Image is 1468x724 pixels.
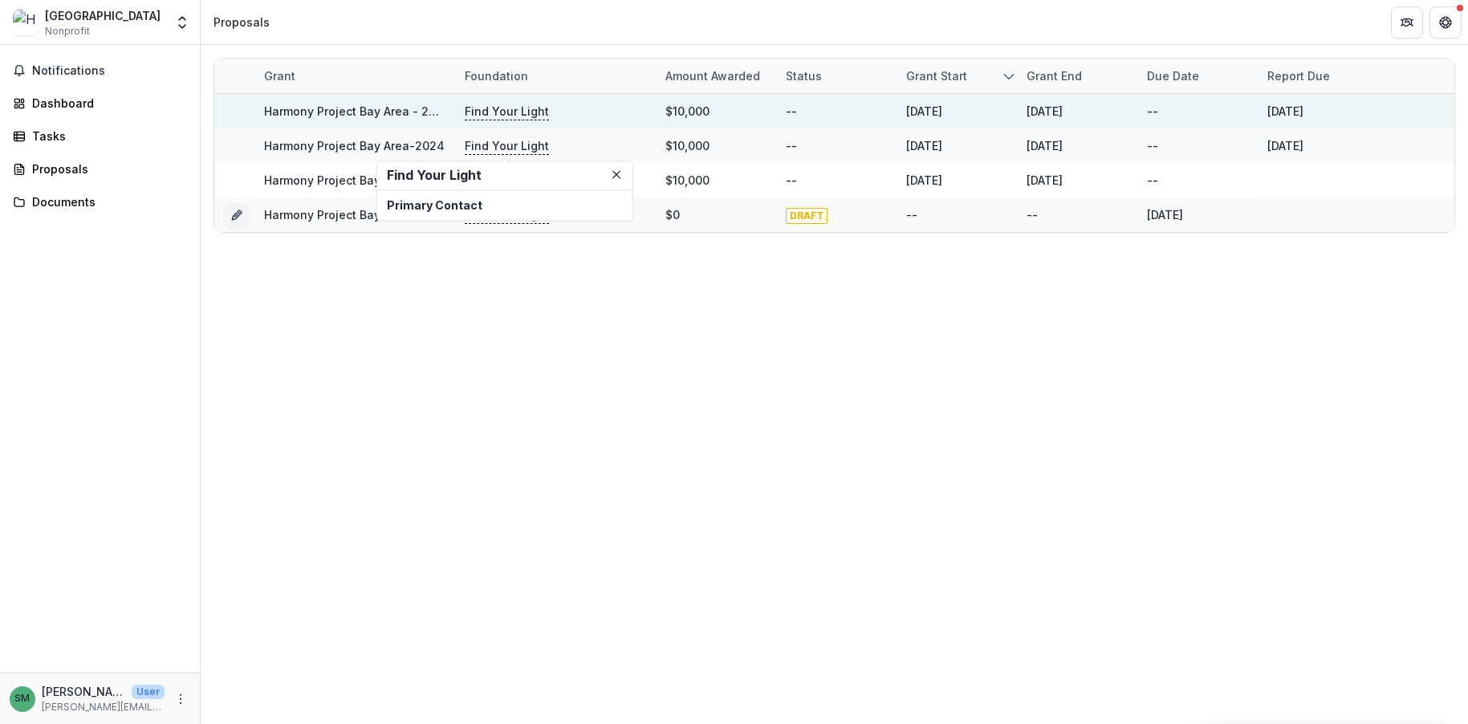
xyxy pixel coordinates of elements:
[656,59,776,93] div: Amount awarded
[1137,59,1258,93] div: Due Date
[171,6,193,39] button: Open entity switcher
[32,64,187,78] span: Notifications
[15,693,30,704] div: Seth Mausner
[1429,6,1462,39] button: Get Help
[254,67,305,84] div: Grant
[455,59,656,93] div: Foundation
[906,103,942,120] div: [DATE]
[6,58,193,83] button: Notifications
[32,193,181,210] div: Documents
[776,59,897,93] div: Status
[42,700,165,714] p: [PERSON_NAME][EMAIL_ADDRESS][PERSON_NAME][DOMAIN_NAME]
[665,103,710,120] div: $10,000
[1147,172,1158,189] div: --
[1027,206,1038,223] div: --
[254,59,455,93] div: Grant
[906,206,917,223] div: --
[1137,67,1209,84] div: Due Date
[786,172,797,189] div: --
[387,197,623,214] p: Primary Contact
[1147,103,1158,120] div: --
[1027,172,1063,189] div: [DATE]
[264,139,445,153] a: Harmony Project Bay Area-2024
[171,689,190,709] button: More
[42,683,125,700] p: [PERSON_NAME]
[6,156,193,182] a: Proposals
[1258,59,1378,93] div: Report Due
[1147,137,1158,154] div: --
[465,137,549,155] p: Find Your Light
[786,103,797,120] div: --
[1147,206,1183,223] div: [DATE]
[1267,104,1303,118] a: [DATE]
[224,202,250,228] button: Grant 80ad765b-2de6-4518-a1cf-eb5ece7324d6
[1267,139,1303,153] a: [DATE]
[32,95,181,112] div: Dashboard
[665,172,710,189] div: $10,000
[656,67,770,84] div: Amount awarded
[776,67,832,84] div: Status
[897,67,977,84] div: Grant start
[786,137,797,154] div: --
[1258,67,1340,84] div: Report Due
[6,189,193,215] a: Documents
[32,161,181,177] div: Proposals
[665,206,680,223] div: $0
[1017,59,1137,93] div: Grant end
[455,67,538,84] div: Foundation
[213,14,270,31] div: Proposals
[264,104,633,118] a: Harmony Project Bay Area - 2024 - FYL General Grant Application
[465,103,549,120] p: Find Your Light
[32,128,181,144] div: Tasks
[6,90,193,116] a: Dashboard
[1017,67,1092,84] div: Grant end
[906,137,942,154] div: [DATE]
[1391,6,1423,39] button: Partners
[786,208,828,224] span: DRAFT
[1002,70,1015,83] svg: sorted descending
[1027,103,1063,120] div: [DATE]
[1027,137,1063,154] div: [DATE]
[897,59,1017,93] div: Grant start
[607,165,626,184] button: Close
[132,685,165,699] p: User
[906,172,942,189] div: [DATE]
[207,10,276,34] nav: breadcrumb
[665,137,710,154] div: $10,000
[6,123,193,149] a: Tasks
[264,173,444,187] a: Harmony Project Bay Area-2023
[13,10,39,35] img: Harmony Project Bay Area
[45,24,90,39] span: Nonprofit
[387,168,623,183] h2: Find Your Light
[45,7,161,24] div: [GEOGRAPHIC_DATA]
[264,208,773,222] a: Harmony Project Bay Area - 2025 - Find Your Light Foundation 25/26 RFP Grant Application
